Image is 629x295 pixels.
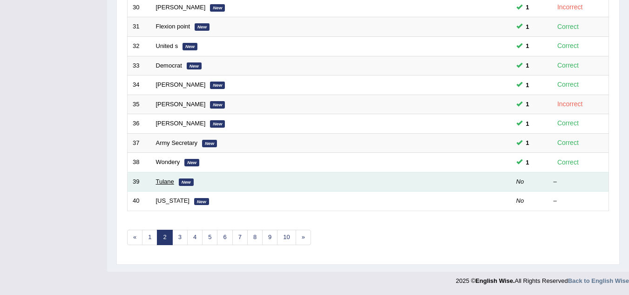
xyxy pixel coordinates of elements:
[194,198,209,206] em: New
[522,80,533,90] span: You can still take this question
[554,197,604,206] div: –
[128,192,151,211] td: 40
[554,79,583,90] div: Correct
[156,42,178,49] a: United s
[522,2,533,12] span: You can still take this question
[522,41,533,51] span: You can still take this question
[210,4,225,12] em: New
[187,230,203,245] a: 4
[210,101,225,109] em: New
[522,158,533,167] span: You can still take this question
[202,230,217,245] a: 5
[522,138,533,148] span: You can still take this question
[247,230,263,245] a: 8
[172,230,188,245] a: 3
[568,277,629,284] a: Back to English Wise
[456,272,629,285] div: 2025 © All Rights Reserved
[184,159,199,166] em: New
[128,75,151,95] td: 34
[554,118,583,129] div: Correct
[522,22,533,32] span: You can still take this question
[156,178,174,185] a: Tulane
[475,277,514,284] strong: English Wise.
[554,21,583,32] div: Correct
[210,120,225,128] em: New
[522,119,533,129] span: You can still take this question
[128,95,151,114] td: 35
[128,36,151,56] td: 32
[127,230,142,245] a: «
[183,43,197,50] em: New
[187,62,202,70] em: New
[554,137,583,148] div: Correct
[554,157,583,168] div: Correct
[522,99,533,109] span: You can still take this question
[202,140,217,147] em: New
[156,197,189,204] a: [US_STATE]
[516,178,524,185] em: No
[128,114,151,134] td: 36
[156,158,180,165] a: Wondery
[522,61,533,70] span: You can still take this question
[554,2,587,13] div: Incorrect
[516,197,524,204] em: No
[142,230,157,245] a: 1
[128,17,151,37] td: 31
[217,230,232,245] a: 6
[156,81,206,88] a: [PERSON_NAME]
[554,41,583,51] div: Correct
[554,178,604,186] div: –
[156,139,198,146] a: Army Secretary
[179,178,194,186] em: New
[232,230,248,245] a: 7
[554,99,587,110] div: Incorrect
[128,133,151,153] td: 37
[128,153,151,172] td: 38
[128,172,151,192] td: 39
[262,230,277,245] a: 9
[156,120,206,127] a: [PERSON_NAME]
[554,60,583,71] div: Correct
[128,56,151,75] td: 33
[296,230,311,245] a: »
[156,23,190,30] a: Flexion point
[195,23,210,31] em: New
[156,4,206,11] a: [PERSON_NAME]
[156,101,206,108] a: [PERSON_NAME]
[156,62,182,69] a: Democrat
[210,82,225,89] em: New
[277,230,296,245] a: 10
[157,230,172,245] a: 2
